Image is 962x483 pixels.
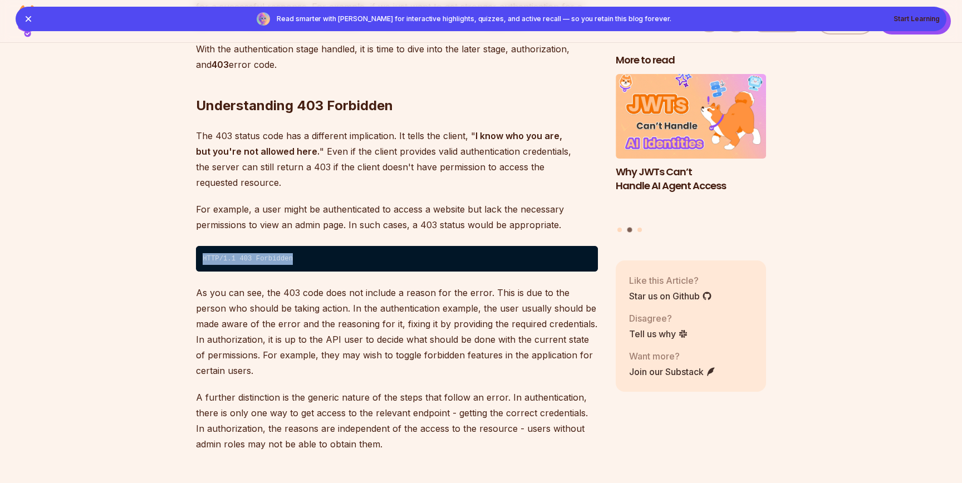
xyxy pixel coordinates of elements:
[277,14,671,23] span: Read smarter with [PERSON_NAME] for interactive highlights, quizzes, and active recall — so you r...
[196,52,598,115] h2: Understanding 403 Forbidden
[616,53,766,67] h2: More to read
[257,12,270,26] img: YGKJsZeRdmH4EmuOOApbyC3zOHFStLlTbnyyk1FCUfVORbAgR49nQWDn9psExeqYkxBImZOoP39rgtQAAA==
[616,74,766,220] a: Why JWTs Can’t Handle AI Agent AccessWhy JWTs Can’t Handle AI Agent Access
[629,349,716,362] p: Want more?
[196,285,598,378] p: As you can see, the 403 code does not include a reason for the error. This is due to the person w...
[196,201,598,233] p: For example, a user might be authenticated to access a website but lack the necessary permissions...
[616,74,766,234] div: Posts
[629,273,712,287] p: Like this Article?
[616,74,766,220] li: 2 of 3
[196,246,598,272] code: HTTP/1.1 403 Forbidden
[637,227,642,231] button: Go to slide 3
[629,289,712,302] a: Star us on Github
[617,227,622,231] button: Go to slide 1
[11,2,120,40] img: Permit logo
[616,165,766,193] h3: Why JWTs Can’t Handle AI Agent Access
[196,128,598,190] p: The 403 status code has a different implication. It tells the client, " " Even if the client prov...
[894,14,940,23] button: Start Learning
[196,390,598,452] p: A further distinction is the generic nature of the steps that follow an error. In authentication,...
[629,327,688,340] a: Tell us why
[629,311,688,324] p: Disagree?
[196,41,598,72] p: With the authentication stage handled, it is time to dive into the later stage, authorization, an...
[616,74,766,159] img: Why JWTs Can’t Handle AI Agent Access
[629,364,716,378] a: Join our Substack
[212,59,229,70] strong: 403
[627,227,632,232] button: Go to slide 2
